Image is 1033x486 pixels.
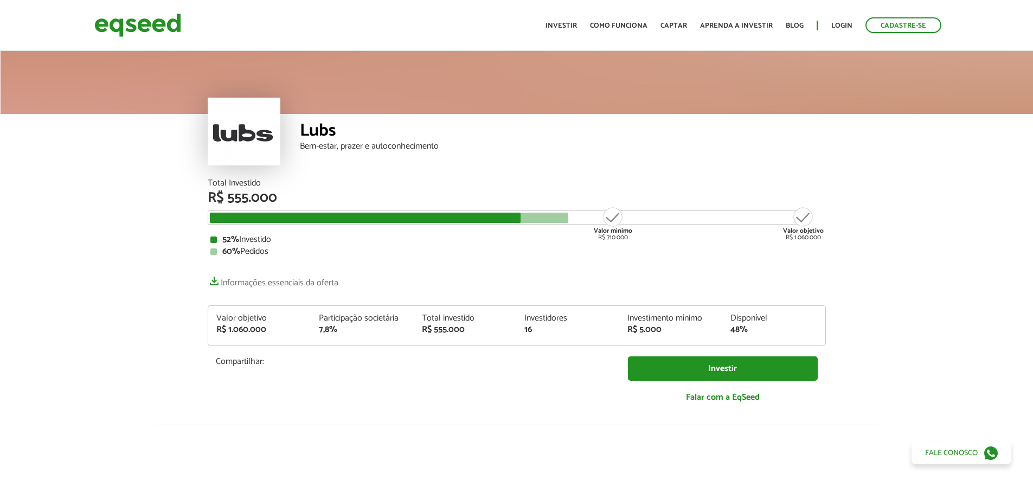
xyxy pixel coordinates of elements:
[594,226,632,236] strong: Valor mínimo
[319,314,406,323] div: Participação societária
[208,179,826,188] div: Total Investido
[831,22,852,29] a: Login
[422,325,509,334] div: R$ 555.000
[730,314,817,323] div: Disponível
[94,11,181,40] img: EqSeed
[912,442,1011,464] a: Fale conosco
[660,22,687,29] a: Captar
[208,272,338,287] a: Informações essenciais da oferta
[627,314,714,323] div: Investimento mínimo
[216,314,303,323] div: Valor objetivo
[208,191,826,205] div: R$ 555.000
[590,22,647,29] a: Como funciona
[210,235,823,244] div: Investido
[786,22,804,29] a: Blog
[216,325,303,334] div: R$ 1.060.000
[593,206,633,241] div: R$ 710.000
[865,17,941,33] a: Cadastre-se
[627,325,714,334] div: R$ 5.000
[222,244,240,259] strong: 60%
[524,314,611,323] div: Investidores
[222,232,239,247] strong: 52%
[783,226,824,236] strong: Valor objetivo
[628,386,818,408] a: Falar com a EqSeed
[319,325,406,334] div: 7,8%
[300,142,826,151] div: Bem-estar, prazer e autoconhecimento
[700,22,773,29] a: Aprenda a investir
[210,247,823,256] div: Pedidos
[730,325,817,334] div: 48%
[216,356,612,367] p: Compartilhar:
[783,206,824,241] div: R$ 1.060.000
[546,22,577,29] a: Investir
[422,314,509,323] div: Total investido
[628,356,818,381] a: Investir
[524,325,611,334] div: 16
[300,122,826,142] div: Lubs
